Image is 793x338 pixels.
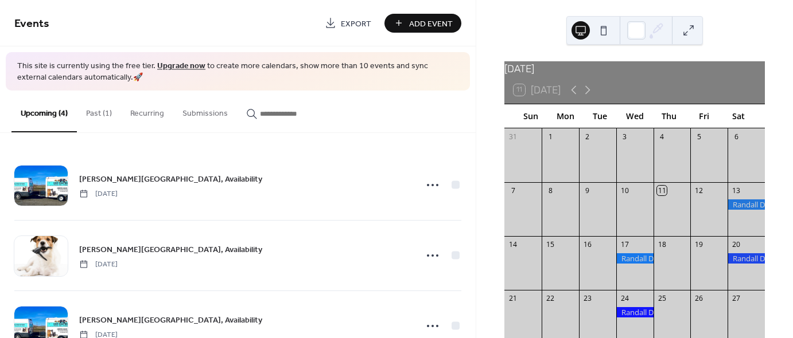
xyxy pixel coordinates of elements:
[546,239,555,249] div: 15
[508,239,518,249] div: 14
[546,186,555,195] div: 8
[728,199,765,210] div: Randall Dog Park, Availability
[616,307,654,317] div: Randall Dog Park
[508,132,518,142] div: 31
[121,91,173,131] button: Recurring
[582,132,592,142] div: 2
[657,186,667,195] div: 11
[732,293,741,303] div: 27
[620,186,629,195] div: 10
[173,91,237,131] button: Submissions
[316,14,380,33] a: Export
[694,186,704,195] div: 12
[341,18,371,30] span: Export
[11,91,77,132] button: Upcoming (4)
[504,61,765,76] div: [DATE]
[79,172,262,186] a: [PERSON_NAME][GEOGRAPHIC_DATA], Availability
[583,104,617,128] div: Tue
[732,186,741,195] div: 13
[14,13,49,35] span: Events
[79,243,262,256] span: [PERSON_NAME][GEOGRAPHIC_DATA], Availability
[409,18,453,30] span: Add Event
[17,61,458,83] span: This site is currently using the free tier. to create more calendars, show more than 10 events an...
[79,313,262,327] a: [PERSON_NAME][GEOGRAPHIC_DATA], Availability
[721,104,756,128] div: Sat
[508,293,518,303] div: 21
[686,104,721,128] div: Fri
[79,173,262,185] span: [PERSON_NAME][GEOGRAPHIC_DATA], Availability
[694,293,704,303] div: 26
[616,253,654,264] div: Randall Dog Park, Availability
[384,14,461,33] button: Add Event
[657,132,667,142] div: 4
[694,132,704,142] div: 5
[546,132,555,142] div: 1
[79,259,118,269] span: [DATE]
[514,104,548,128] div: Sun
[157,58,205,74] a: Upgrade now
[652,104,686,128] div: Thu
[732,132,741,142] div: 6
[582,239,592,249] div: 16
[77,91,121,131] button: Past (1)
[620,132,629,142] div: 3
[79,188,118,199] span: [DATE]
[728,253,765,264] div: Randall Dog Park, Availability
[657,293,667,303] div: 25
[79,314,262,326] span: [PERSON_NAME][GEOGRAPHIC_DATA], Availability
[694,239,704,249] div: 19
[79,243,262,256] a: [PERSON_NAME][GEOGRAPHIC_DATA], Availability
[582,293,592,303] div: 23
[657,239,667,249] div: 18
[620,239,629,249] div: 17
[582,186,592,195] div: 9
[508,186,518,195] div: 7
[617,104,652,128] div: Wed
[732,239,741,249] div: 20
[546,293,555,303] div: 22
[548,104,582,128] div: Mon
[620,293,629,303] div: 24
